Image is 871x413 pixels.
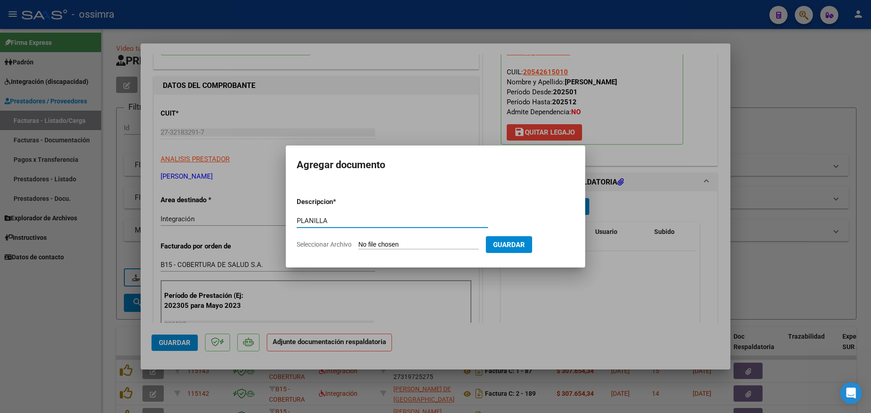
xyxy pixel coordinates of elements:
button: Guardar [486,236,532,253]
div: Open Intercom Messenger [840,382,862,404]
span: Guardar [493,241,525,249]
p: Descripcion [297,197,380,207]
h2: Agregar documento [297,156,574,174]
span: Seleccionar Archivo [297,241,352,248]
